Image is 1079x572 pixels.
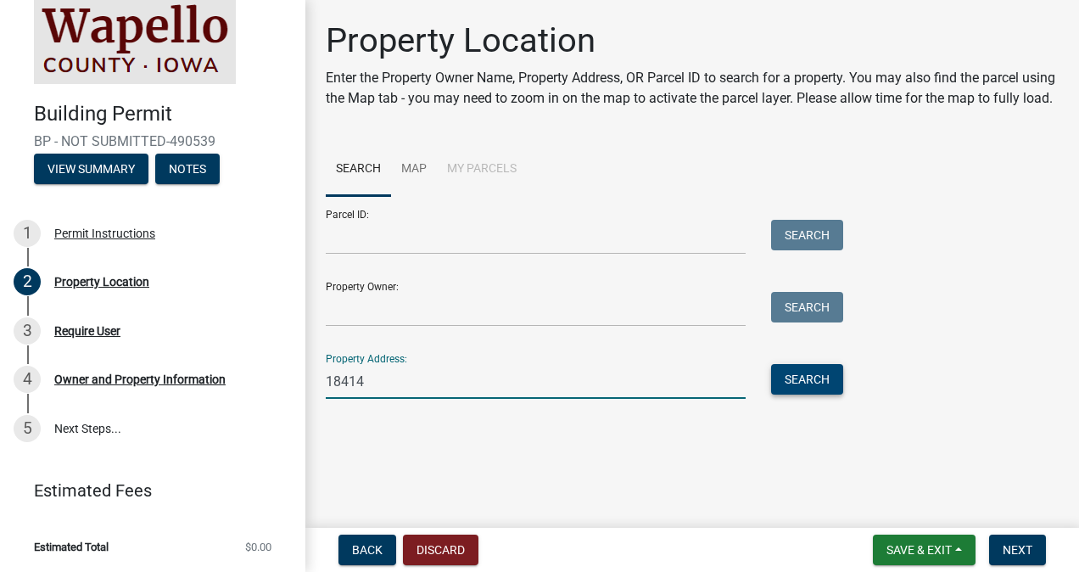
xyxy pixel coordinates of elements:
[14,474,278,508] a: Estimated Fees
[338,535,396,565] button: Back
[54,373,226,385] div: Owner and Property Information
[155,163,220,177] wm-modal-confirm: Notes
[326,68,1059,109] p: Enter the Property Owner Name, Property Address, OR Parcel ID to search for a property. You may a...
[54,325,120,337] div: Require User
[326,20,1059,61] h1: Property Location
[155,154,220,184] button: Notes
[391,143,437,197] a: Map
[352,543,383,557] span: Back
[886,543,952,557] span: Save & Exit
[771,364,843,395] button: Search
[873,535,976,565] button: Save & Exit
[989,535,1046,565] button: Next
[54,276,149,288] div: Property Location
[54,227,155,239] div: Permit Instructions
[34,133,271,149] span: BP - NOT SUBMITTED-490539
[1003,543,1032,557] span: Next
[326,143,391,197] a: Search
[245,541,271,552] span: $0.00
[14,415,41,442] div: 5
[14,220,41,247] div: 1
[771,292,843,322] button: Search
[14,366,41,393] div: 4
[14,317,41,345] div: 3
[771,220,843,250] button: Search
[34,541,109,552] span: Estimated Total
[14,268,41,295] div: 2
[403,535,478,565] button: Discard
[34,102,292,126] h4: Building Permit
[34,154,148,184] button: View Summary
[34,163,148,177] wm-modal-confirm: Summary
